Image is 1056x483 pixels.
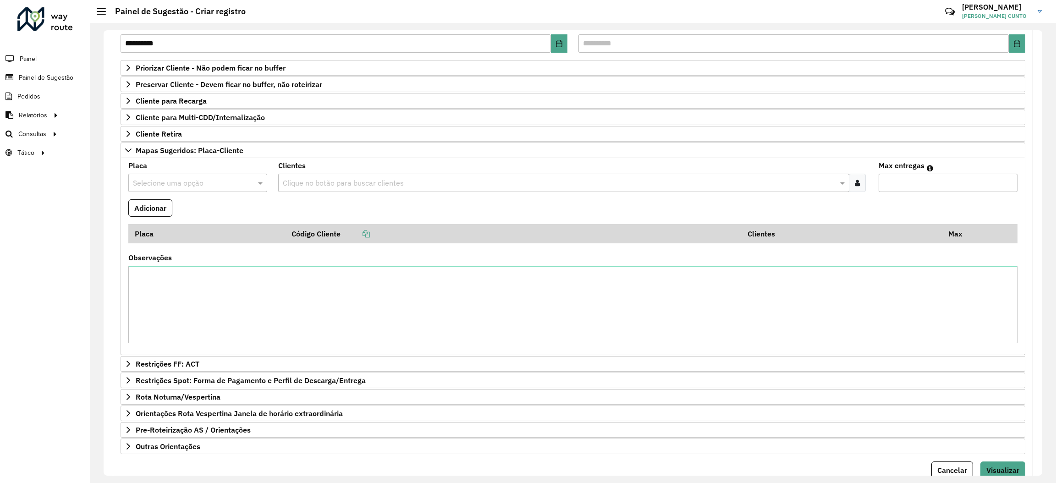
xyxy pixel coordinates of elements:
div: Mapas Sugeridos: Placa-Cliente [121,158,1025,356]
th: Clientes [741,224,942,243]
a: Restrições FF: ACT [121,356,1025,372]
a: Copiar [341,229,370,238]
span: Cliente para Multi-CDD/Internalização [136,114,265,121]
button: Adicionar [128,199,172,217]
th: Código Cliente [286,224,741,243]
label: Placa [128,160,147,171]
span: Orientações Rota Vespertina Janela de horário extraordinária [136,410,343,417]
span: Cancelar [937,466,967,475]
span: Priorizar Cliente - Não podem ficar no buffer [136,64,286,71]
th: Placa [128,224,286,243]
label: Max entregas [879,160,924,171]
span: Pedidos [17,92,40,101]
a: Rota Noturna/Vespertina [121,389,1025,405]
a: Cliente para Multi-CDD/Internalização [121,110,1025,125]
span: Painel [20,54,37,64]
a: Mapas Sugeridos: Placa-Cliente [121,143,1025,158]
a: Cliente para Recarga [121,93,1025,109]
a: Contato Rápido [940,2,960,22]
span: Restrições FF: ACT [136,360,199,368]
button: Cancelar [931,461,973,479]
label: Observações [128,252,172,263]
a: Pre-Roteirização AS / Orientações [121,422,1025,438]
button: Visualizar [980,461,1025,479]
span: Preservar Cliente - Devem ficar no buffer, não roteirizar [136,81,322,88]
a: Restrições Spot: Forma de Pagamento e Perfil de Descarga/Entrega [121,373,1025,388]
a: Outras Orientações [121,439,1025,454]
span: Restrições Spot: Forma de Pagamento e Perfil de Descarga/Entrega [136,377,366,384]
span: Relatórios [19,110,47,120]
span: [PERSON_NAME] CUNTO [962,12,1031,20]
span: Outras Orientações [136,443,200,450]
a: Priorizar Cliente - Não podem ficar no buffer [121,60,1025,76]
h2: Painel de Sugestão - Criar registro [106,6,246,16]
em: Máximo de clientes que serão colocados na mesma rota com os clientes informados [927,165,933,172]
label: Clientes [278,160,306,171]
span: Painel de Sugestão [19,73,73,82]
span: Rota Noturna/Vespertina [136,393,220,401]
a: Orientações Rota Vespertina Janela de horário extraordinária [121,406,1025,421]
span: Tático [17,148,34,158]
button: Choose Date [1009,34,1025,53]
span: Pre-Roteirização AS / Orientações [136,426,251,434]
a: Cliente Retira [121,126,1025,142]
span: Mapas Sugeridos: Placa-Cliente [136,147,243,154]
a: Preservar Cliente - Devem ficar no buffer, não roteirizar [121,77,1025,92]
button: Choose Date [551,34,567,53]
span: Cliente Retira [136,130,182,137]
h3: [PERSON_NAME] [962,3,1031,11]
th: Max [942,224,979,243]
span: Visualizar [986,466,1019,475]
span: Consultas [18,129,46,139]
span: Cliente para Recarga [136,97,207,104]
